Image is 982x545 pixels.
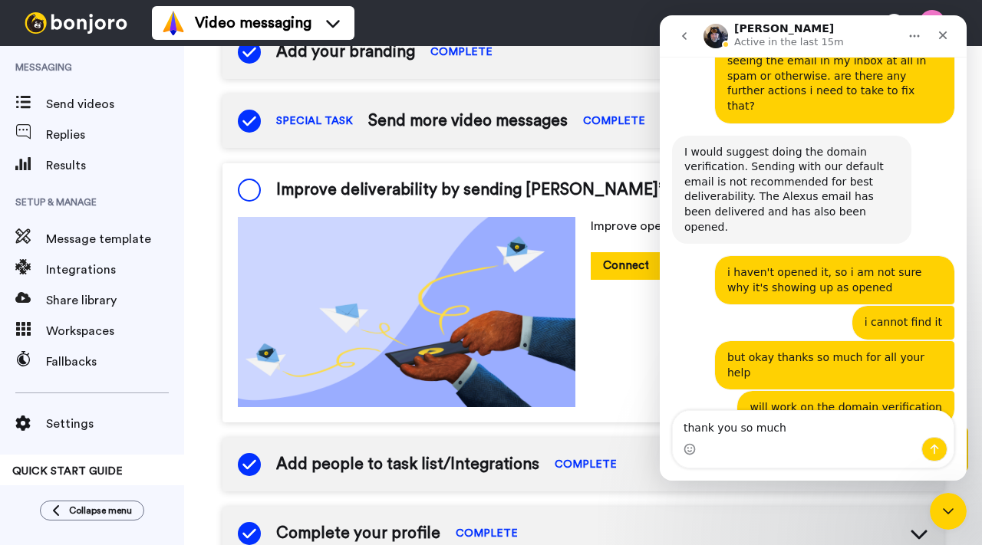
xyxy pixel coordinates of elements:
[46,353,184,371] span: Fallbacks
[46,156,184,175] span: Results
[276,179,823,202] span: Improve deliverability by sending [PERSON_NAME]’s from your own email
[430,44,493,60] span: COMPLETE
[660,15,967,481] iframe: Intercom live chat
[591,217,928,235] p: Improve opening rates by connecting your email domain.
[238,217,575,407] img: dd6c8a9f1ed48e0e95fda52f1ebb0ebe.png
[195,12,311,34] span: Video messaging
[12,466,123,477] span: QUICK START GUIDE
[46,230,184,248] span: Message template
[46,126,184,144] span: Replies
[555,457,617,472] span: COMPLETE
[276,453,539,476] span: Add people to task list/Integrations
[276,113,353,129] span: SPECIAL TASK
[456,526,518,541] span: COMPLETE
[46,95,184,113] span: Send videos
[161,11,186,35] img: vm-color.svg
[276,41,415,64] span: Add your branding
[40,501,144,520] button: Collapse menu
[69,504,132,517] span: Collapse menu
[583,113,645,129] span: COMPLETE
[591,252,661,279] button: Connect
[46,415,184,433] span: Settings
[930,493,967,530] iframe: Intercom live chat
[46,291,184,310] span: Share library
[46,261,184,279] span: Integrations
[18,12,133,34] img: bj-logo-header-white.svg
[46,322,184,340] span: Workspaces
[2,3,43,44] img: 3183ab3e-59ed-45f6-af1c-10226f767056-1659068401.jpg
[368,110,568,133] span: Send more video messages
[276,522,440,545] span: Complete your profile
